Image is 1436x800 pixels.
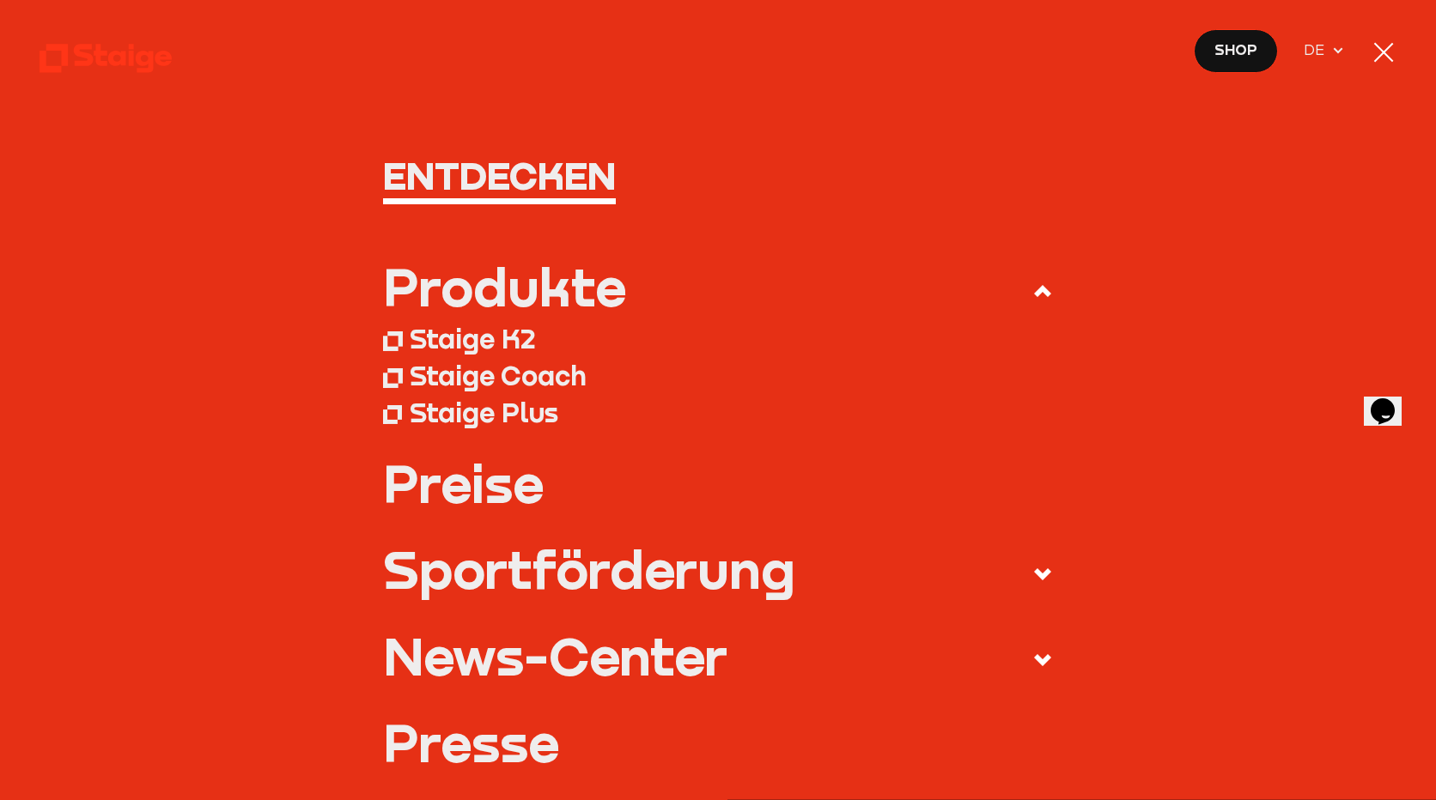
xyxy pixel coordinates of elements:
a: Staige Plus [383,394,1052,431]
div: News-Center [383,630,727,682]
div: Staige Coach [410,360,587,392]
span: Shop [1214,39,1257,62]
div: Produkte [383,261,626,313]
a: Staige K2 [383,321,1052,358]
div: Sportförderung [383,543,795,596]
iframe: chat widget [1364,374,1419,426]
a: Presse [383,717,1052,769]
a: Preise [383,458,1052,510]
a: Shop [1194,29,1278,73]
span: DE [1304,39,1331,62]
div: Staige K2 [410,323,536,355]
a: Staige Coach [383,358,1052,395]
div: Staige Plus [410,397,558,429]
